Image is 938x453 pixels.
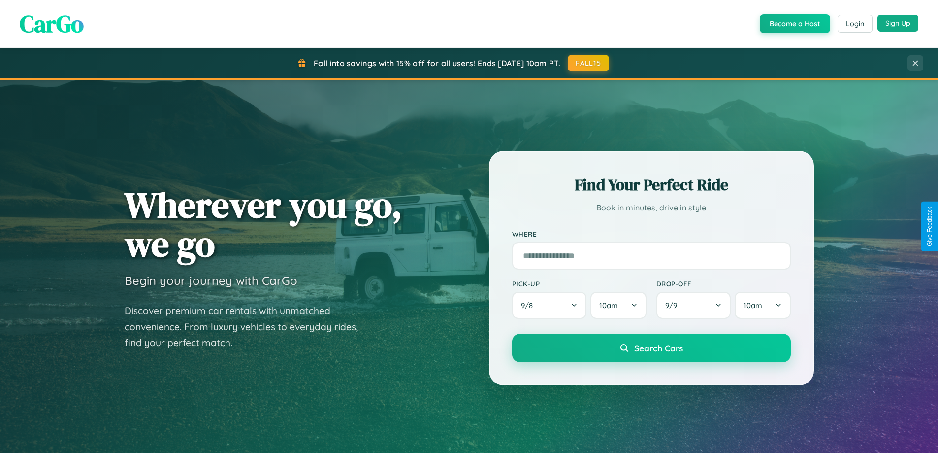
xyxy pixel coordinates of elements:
span: Search Cars [634,343,683,353]
span: CarGo [20,7,84,40]
p: Book in minutes, drive in style [512,201,791,215]
button: 10am [735,292,790,319]
span: 9 / 8 [521,301,538,310]
label: Drop-off [656,279,791,288]
button: Sign Up [877,15,918,32]
button: 10am [590,292,646,319]
label: Where [512,230,791,238]
button: 9/9 [656,292,731,319]
button: Login [838,15,873,33]
div: Give Feedback [926,207,933,246]
span: 10am [744,301,762,310]
button: FALL15 [568,55,609,71]
label: Pick-up [512,279,647,288]
button: Become a Host [760,14,830,33]
span: Fall into savings with 15% off for all users! Ends [DATE] 10am PT. [314,58,560,68]
p: Discover premium car rentals with unmatched convenience. From luxury vehicles to everyday rides, ... [125,303,371,351]
span: 10am [599,301,618,310]
h1: Wherever you go, we go [125,185,402,263]
h3: Begin your journey with CarGo [125,273,297,288]
h2: Find Your Perfect Ride [512,174,791,196]
button: 9/8 [512,292,587,319]
button: Search Cars [512,334,791,362]
span: 9 / 9 [665,301,682,310]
